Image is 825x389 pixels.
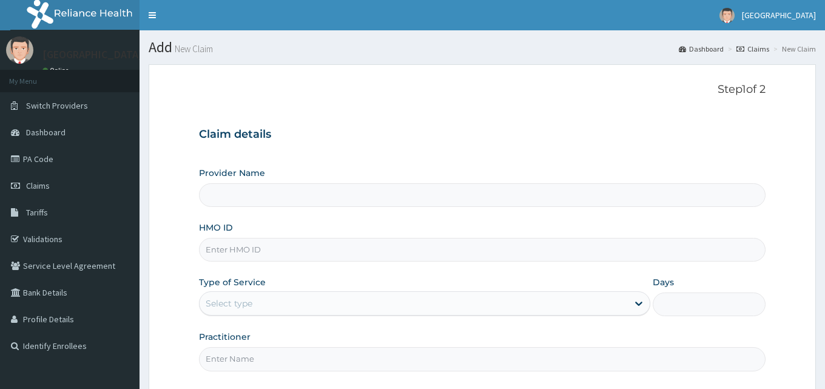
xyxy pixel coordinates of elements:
[679,44,724,54] a: Dashboard
[42,49,143,60] p: [GEOGRAPHIC_DATA]
[719,8,735,23] img: User Image
[26,127,66,138] span: Dashboard
[199,331,251,343] label: Practitioner
[206,297,252,310] div: Select type
[172,44,213,53] small: New Claim
[653,276,674,288] label: Days
[42,66,72,75] a: Online
[742,10,816,21] span: [GEOGRAPHIC_DATA]
[770,44,816,54] li: New Claim
[6,36,33,64] img: User Image
[199,128,765,141] h3: Claim details
[26,100,88,111] span: Switch Providers
[199,222,233,234] label: HMO ID
[736,44,769,54] a: Claims
[149,39,816,55] h1: Add
[199,238,765,262] input: Enter HMO ID
[199,276,266,288] label: Type of Service
[199,83,765,96] p: Step 1 of 2
[199,167,265,179] label: Provider Name
[26,180,50,191] span: Claims
[26,207,48,218] span: Tariffs
[199,347,765,371] input: Enter Name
